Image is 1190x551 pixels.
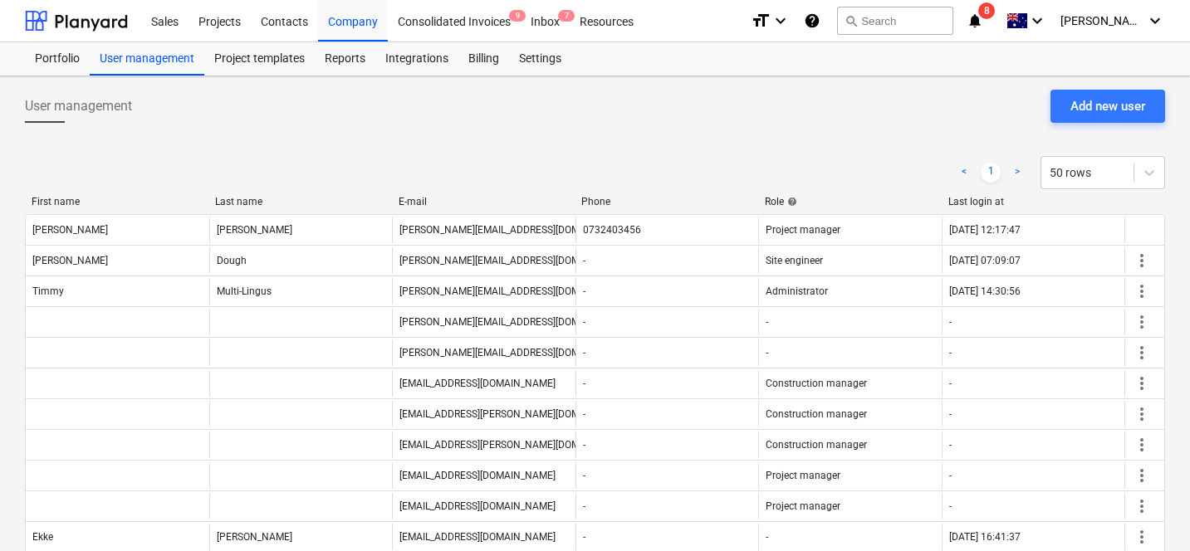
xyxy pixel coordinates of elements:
[399,347,631,358] div: [PERSON_NAME][EMAIL_ADDRESS][DOMAIN_NAME]
[784,197,797,207] span: help
[1132,281,1152,301] span: more_vert
[845,14,858,27] span: search
[766,285,828,297] span: Administrator
[399,224,631,236] div: [PERSON_NAME][EMAIL_ADDRESS][DOMAIN_NAME]
[315,42,375,76] a: Reports
[583,347,585,358] div: -
[581,196,752,207] div: Phone
[375,42,458,76] a: Integrations
[1050,90,1165,123] button: Add new user
[583,378,585,389] div: -
[583,439,585,451] div: -
[766,531,768,543] span: -
[399,408,631,420] div: [EMAIL_ADDRESS][PERSON_NAME][DOMAIN_NAME]
[583,285,585,297] div: -
[949,378,952,389] div: -
[399,500,556,512] div: [EMAIL_ADDRESS][DOMAIN_NAME]
[766,378,867,389] span: Construction manager
[32,196,202,207] div: First name
[204,42,315,76] a: Project templates
[949,255,1021,266] div: [DATE] 07:09:07
[949,224,1021,236] div: [DATE] 12:17:47
[583,224,641,236] div: 0732403456
[1132,343,1152,363] span: more_vert
[32,531,53,543] div: Ekke
[399,439,631,451] div: [EMAIL_ADDRESS][PERSON_NAME][DOMAIN_NAME]
[583,470,585,481] div: -
[949,285,1021,297] div: [DATE] 14:30:56
[948,196,1119,207] div: Last login at
[766,316,768,328] span: -
[1132,312,1152,332] span: more_vert
[25,96,132,116] span: User management
[558,10,575,22] span: 7
[949,470,952,481] div: -
[837,7,953,35] button: Search
[1107,471,1190,551] iframe: Chat Widget
[751,11,771,31] i: format_size
[509,42,571,76] a: Settings
[1132,373,1152,393] span: more_vert
[949,439,952,451] div: -
[1132,251,1152,271] span: more_vert
[766,439,867,451] span: Construction manager
[771,11,791,31] i: keyboard_arrow_down
[583,408,585,420] div: -
[978,2,995,19] span: 8
[1132,466,1152,485] span: more_vert
[954,163,974,183] a: Previous page
[399,470,556,481] div: [EMAIL_ADDRESS][DOMAIN_NAME]
[399,255,631,266] div: [PERSON_NAME][EMAIL_ADDRESS][DOMAIN_NAME]
[90,42,204,76] a: User management
[967,11,983,31] i: notifications
[583,531,585,543] div: -
[583,255,585,266] div: -
[217,285,272,297] div: Multi-Lingus
[804,11,820,31] i: Knowledge base
[1070,95,1145,117] div: Add new user
[399,316,631,328] div: [PERSON_NAME][EMAIL_ADDRESS][DOMAIN_NAME]
[949,316,952,328] div: -
[1132,435,1152,455] span: more_vert
[765,196,935,207] div: Role
[509,10,526,22] span: 9
[766,500,840,512] span: Project manager
[949,347,952,358] div: -
[949,500,952,512] div: -
[1007,163,1027,183] a: Next page
[1132,404,1152,424] span: more_vert
[981,163,1001,183] a: Page 1 is your current page
[399,285,631,297] div: [PERSON_NAME][EMAIL_ADDRESS][DOMAIN_NAME]
[1145,11,1165,31] i: keyboard_arrow_down
[949,531,1021,543] div: [DATE] 16:41:37
[215,196,385,207] div: Last name
[32,255,108,266] div: [PERSON_NAME]
[399,378,556,389] div: [EMAIL_ADDRESS][DOMAIN_NAME]
[32,285,64,297] div: Timmy
[399,196,569,207] div: E-mail
[217,255,247,266] div: Dough
[1060,14,1143,27] span: [PERSON_NAME]
[217,224,292,236] div: [PERSON_NAME]
[766,224,840,236] span: Project manager
[766,470,840,481] span: Project manager
[949,408,952,420] div: -
[458,42,509,76] a: Billing
[766,255,823,266] span: Site engineer
[32,224,108,236] div: [PERSON_NAME]
[25,42,90,76] a: Portfolio
[583,500,585,512] div: -
[1027,11,1047,31] i: keyboard_arrow_down
[399,531,556,543] div: [EMAIL_ADDRESS][DOMAIN_NAME]
[583,316,585,328] div: -
[766,408,867,420] span: Construction manager
[766,347,768,358] span: -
